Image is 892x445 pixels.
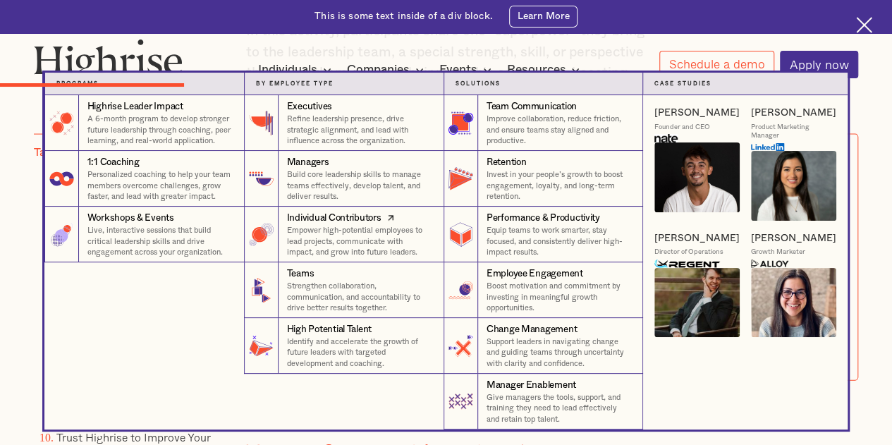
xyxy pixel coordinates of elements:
div: Manager Enablement [487,379,576,392]
p: Boost motivation and commitment by investing in meaningful growth opportunities. [487,281,632,313]
a: Team CommunicationImprove collaboration, reduce friction, and ensure teams stay aligned and produ... [444,95,643,151]
p: Empower high-potential employees to lead projects, communicate with impact, and grow into future ... [287,225,433,257]
a: [PERSON_NAME] [654,106,740,119]
a: Individual ContributorsEmpower high-potential employees to lead projects, communicate with impact... [244,207,444,262]
div: Team Communication [487,100,577,114]
p: Invest in your people’s growth to boost engagement, loyalty, and long-term retention. [487,169,632,202]
a: 1:1 CoachingPersonalized coaching to help your team members overcome challenges, grow faster, and... [44,151,244,207]
p: Equip teams to work smarter, stay focused, and consistently deliver high-impact results. [487,225,632,257]
strong: Solutions [456,81,501,87]
a: Employee EngagementBoost motivation and commitment by investing in meaningful growth opportunities. [444,262,643,318]
div: Individuals [258,61,317,78]
a: [PERSON_NAME] [654,232,740,245]
p: Identify and accelerate the growth of future leaders with targeted development and coaching. [287,336,433,369]
div: Founder and CEO [654,123,710,132]
a: Workshops & EventsLive, interactive sessions that build critical leadership skills and drive enga... [44,207,244,262]
div: Employee Engagement [487,267,583,281]
div: Resources [506,61,566,78]
p: Support leaders in navigating change and guiding teams through uncertainty with clarity and confi... [487,336,632,369]
a: ManagersBuild core leadership skills to manage teams effectively, develop talent, and deliver res... [244,151,444,207]
a: Highrise Leader ImpactA 6-month program to develop stronger future leadership through coaching, p... [44,95,244,151]
div: Companies [347,61,428,78]
a: TeamsStrengthen collaboration, communication, and accountability to drive better results together. [244,262,444,318]
a: RetentionInvest in your people’s growth to boost engagement, loyalty, and long-term retention. [444,151,643,207]
img: Highrise logo [34,39,183,84]
a: Learn More [509,6,578,28]
div: Retention [487,156,527,169]
a: Change ManagementSupport leaders in navigating change and guiding teams through uncertainty with ... [444,318,643,374]
p: Strengthen collaboration, communication, and accountability to drive better results together. [287,281,433,313]
div: Individual Contributors [287,212,381,225]
a: Manager EnablementGive managers the tools, support, and training they need to lead effectively an... [444,374,643,429]
strong: Programs [56,81,99,87]
a: ExecutivesRefine leadership presence, drive strategic alignment, and lead with influence across t... [244,95,444,151]
strong: By Employee Type [256,81,334,87]
div: Teams [287,267,314,281]
div: Events [439,61,496,78]
img: Cross icon [856,17,872,33]
div: Growth Marketer [751,248,805,257]
a: [PERSON_NAME] [751,106,836,119]
p: Personalized coaching to help your team members overcome challenges, grow faster, and lead with g... [87,169,233,202]
div: Executives [287,100,332,114]
p: Build core leadership skills to manage teams effectively, develop talent, and deliver results. [287,169,433,202]
div: Director of Operations [654,248,723,257]
a: Performance & ProductivityEquip teams to work smarter, stay focused, and consistently deliver hig... [444,207,643,262]
p: A 6-month program to develop stronger future leadership through coaching, peer learning, and real... [87,114,233,146]
div: High Potential Talent [287,323,372,336]
p: Refine leadership presence, drive strategic alignment, and lead with influence across the organiz... [287,114,433,146]
nav: Companies [1,73,891,430]
a: High Potential TalentIdentify and accelerate the growth of future leaders with targeted developme... [244,318,444,374]
div: Events [439,61,477,78]
div: Resources [506,61,584,78]
a: Schedule a demo [659,51,774,78]
div: Highrise Leader Impact [87,100,183,114]
div: Individuals [258,61,336,78]
div: Companies [347,61,410,78]
a: [PERSON_NAME] [751,232,836,245]
strong: Case Studies [654,81,711,87]
div: Performance & Productivity [487,212,600,225]
div: Workshops & Events [87,212,174,225]
div: Product Marketing Manager [751,123,836,140]
p: Give managers the tools, support, and training they need to lead effectively and retain top talent. [487,392,632,425]
p: Improve collaboration, reduce friction, and ensure teams stay aligned and productive. [487,114,632,146]
div: Change Management [487,323,577,336]
p: Live, interactive sessions that build critical leadership skills and drive engagement across your... [87,225,233,257]
div: Managers [287,156,329,169]
div: 1:1 Coaching [87,156,140,169]
a: Apply now [780,51,858,78]
div: This is some text inside of a div block. [314,10,493,23]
